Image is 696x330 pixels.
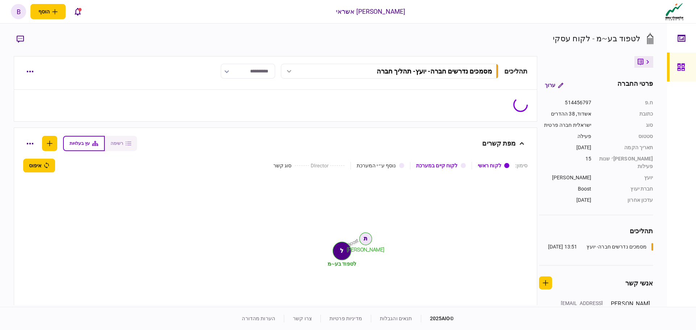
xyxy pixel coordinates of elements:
[599,133,653,140] div: סטטוס
[599,110,653,118] div: כתובת
[599,185,653,193] div: חברת יעוץ
[478,162,501,170] div: לקוח ראשי
[539,144,592,151] div: [DATE]
[599,121,653,129] div: סוג
[515,162,528,170] div: סימון :
[281,64,498,79] button: מסמכים נדרשים חברה- יועץ- תהליך חברה
[105,136,137,151] button: רשימה
[539,185,592,193] div: Boost
[587,243,647,251] div: מסמכים נדרשים חברה- יועץ
[347,238,359,247] text: Boost
[63,136,105,151] button: עץ בעלויות
[539,226,653,236] div: תהליכים
[556,300,603,315] div: [EMAIL_ADDRESS][DOMAIN_NAME]
[70,4,85,19] button: פתח רשימת התראות
[548,243,577,251] div: 13:51 [DATE]
[599,155,653,170] div: [PERSON_NAME]׳ שנות פעילות
[599,174,653,181] div: יועץ
[30,4,66,19] button: פתח תפריט להוספת לקוח
[625,278,653,288] div: אנשי קשר
[357,162,396,170] div: נוסף ע״י המערכת
[539,121,592,129] div: ישראלית חברה פרטית
[327,261,356,267] tspan: לטפוד בע~מ
[539,79,569,92] button: ערוך
[23,159,55,172] button: איפוס
[599,144,653,151] div: תאריך הקמה
[599,99,653,106] div: ח.פ
[548,243,653,251] a: מסמכים נדרשים חברה- יועץ13:51 [DATE]
[539,174,592,181] div: [PERSON_NAME]
[599,196,653,204] div: עדכון אחרון
[293,316,312,321] a: צרו קשר
[421,315,454,322] div: © 2025 AIO
[539,155,592,170] div: 15
[242,316,275,321] a: הערות מהדורה
[617,79,653,92] div: פרטי החברה
[539,110,592,118] div: אשדוד, 38 ההדרים
[70,141,90,146] span: עץ בעלויות
[377,67,492,75] div: מסמכים נדרשים חברה- יועץ - תהליך חברה
[111,141,123,146] span: רשימה
[347,247,384,252] tspan: [PERSON_NAME]
[11,4,26,19] button: b
[416,162,458,170] div: לקוח קיים במערכת
[330,316,362,321] a: מדיניות פרטיות
[482,136,515,151] div: מפת קשרים
[539,133,592,140] div: פעילה
[340,248,343,254] text: ל
[336,7,406,16] div: [PERSON_NAME] אשראי
[380,316,412,321] a: תנאים והגבלות
[364,235,367,241] text: ת
[664,3,685,21] img: client company logo
[504,66,528,76] div: תהליכים
[553,33,641,45] div: לטפוד בע~מ - לקוח עסקי
[539,99,592,106] div: 514456797
[539,196,592,204] div: [DATE]
[273,162,292,170] div: סוג קשר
